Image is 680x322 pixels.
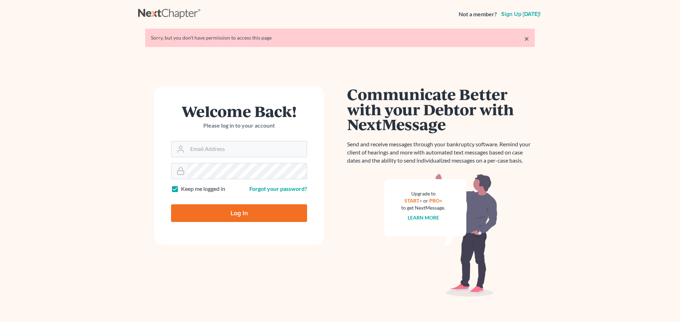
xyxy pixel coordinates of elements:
a: Learn more [408,215,439,221]
a: PRO+ [429,198,442,204]
div: Upgrade to [401,190,445,197]
div: to get NextMessage. [401,204,445,211]
label: Keep me logged in [181,185,225,193]
a: Sign up [DATE]! [500,11,542,17]
a: Forgot your password? [249,185,307,192]
input: Email Address [187,141,307,157]
h1: Welcome Back! [171,104,307,119]
h1: Communicate Better with your Debtor with NextMessage [347,87,535,132]
img: nextmessage_bg-59042aed3d76b12b5cd301f8e5b87938c9018125f34e5fa2b7a6b67550977c72.svg [384,173,498,297]
p: Please log in to your account [171,122,307,130]
span: or [423,198,428,204]
a: × [524,34,529,43]
p: Send and receive messages through your bankruptcy software. Remind your client of hearings and mo... [347,140,535,165]
a: START+ [404,198,422,204]
strong: Not a member? [459,10,497,18]
div: Sorry, but you don't have permission to access this page [151,34,529,41]
input: Log In [171,204,307,222]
